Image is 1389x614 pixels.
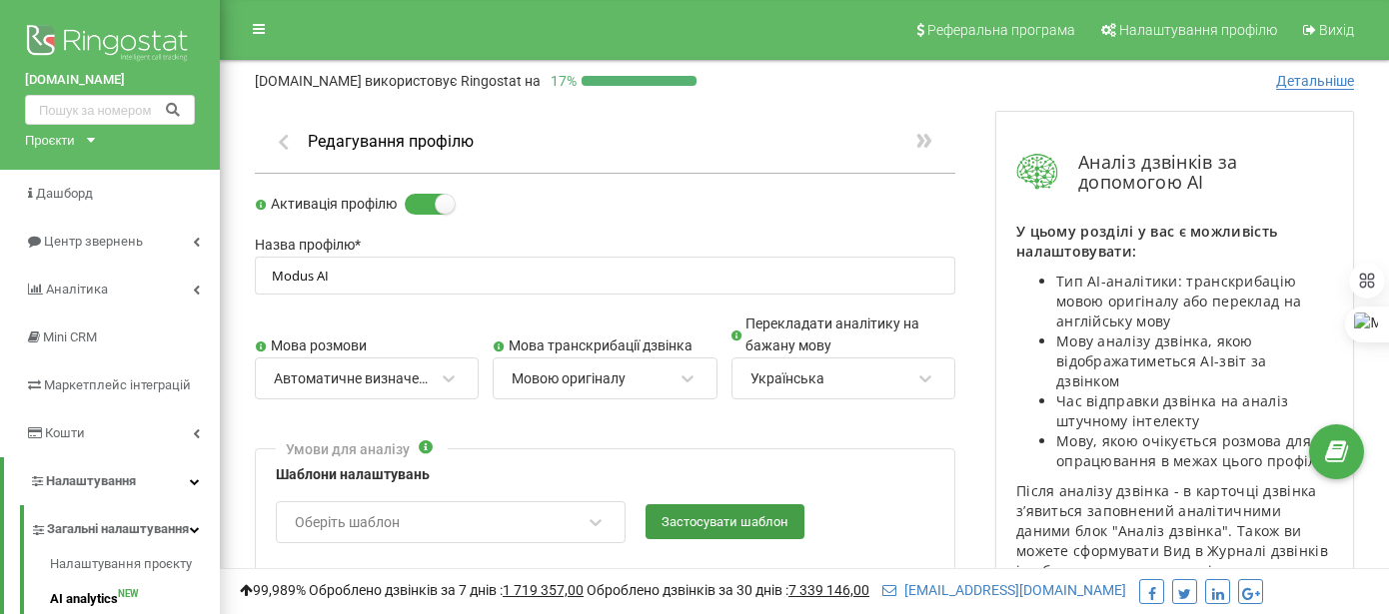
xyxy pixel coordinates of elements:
a: Загальні налаштування [30,505,220,547]
img: Ringostat logo [25,20,195,70]
div: Українська [750,369,824,387]
label: Активація профілю [255,194,397,216]
label: Перекладати аналітику на бажану мову [731,313,955,357]
span: Оброблено дзвінків за 30 днів : [587,582,869,598]
a: [EMAIL_ADDRESS][DOMAIN_NAME] [882,582,1126,598]
label: Назва профілю * [255,235,955,257]
li: Час відправки дзвінка на аналіз штучному інтелекту [1056,391,1333,431]
span: використовує Ringostat на [365,73,541,89]
li: Тип AI-аналітики: транскрибацію мовою оригіналу або переклад на англійську мову [1056,272,1333,331]
li: Мову аналізу дзвінка, якою відображатиметься AI-звіт за дзвінком [1056,331,1333,391]
div: Оберіть шаблон [295,515,400,529]
input: Пошук за номером [25,95,195,125]
button: Застосувати шаблон [646,504,804,539]
p: У цьому розділі у вас є можливість налаштовувати: [1016,222,1333,262]
span: Оброблено дзвінків за 7 днів : [309,582,584,598]
span: Центр звернень [44,234,143,249]
span: Налаштування [46,473,136,488]
span: Кошти [45,425,85,440]
span: Дашборд [36,186,93,201]
a: Налаштування [4,457,220,505]
h1: Редагування профілю [308,132,474,151]
span: Загальні налаштування [47,519,189,539]
a: Налаштування проєкту [50,554,220,579]
span: Налаштування профілю [1119,22,1277,38]
label: Мова розмови [255,335,479,357]
div: Умови для аналізу [286,439,410,459]
li: Мову, якою очікується розмова для опрацювання в межах цього профілю [1056,431,1333,471]
label: Мова транскрибації дзвінка [493,335,716,357]
span: Детальніше [1276,73,1354,90]
label: Шаблони налаштувань [276,464,934,486]
p: 17 % [541,71,582,91]
span: Mini CRM [43,329,97,344]
p: [DOMAIN_NAME] [255,71,541,91]
span: Реферальна програма [927,22,1075,38]
div: Мовою оригіналу [512,369,626,387]
u: 7 339 146,00 [788,582,869,598]
span: Аналiтика [46,282,108,297]
div: Автоматичне визначення мови [274,369,430,387]
span: 99,989% [240,582,306,598]
u: 1 719 357,00 [503,582,584,598]
div: Аналіз дзвінків за допомогою AI [1016,152,1333,192]
span: Маркетплейс інтеграцій [44,377,191,392]
a: [DOMAIN_NAME] [25,70,195,90]
span: Вихід [1319,22,1354,38]
div: Проєкти [25,130,75,150]
input: Назва профілю [255,257,955,296]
